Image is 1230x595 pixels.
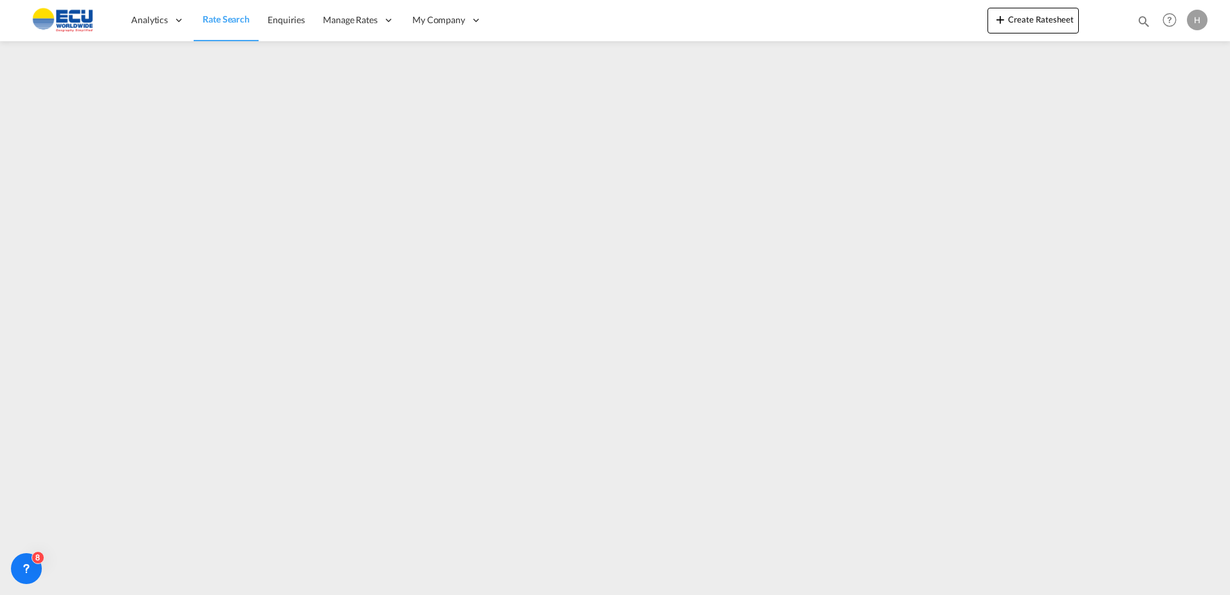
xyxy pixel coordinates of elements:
[323,14,378,26] span: Manage Rates
[268,14,305,25] span: Enquiries
[131,14,168,26] span: Analytics
[1187,10,1207,30] div: H
[987,8,1079,33] button: icon-plus 400-fgCreate Ratesheet
[1159,9,1180,31] span: Help
[19,6,106,35] img: 6cccb1402a9411edb762cf9624ab9cda.png
[1137,14,1151,33] div: icon-magnify
[1159,9,1187,32] div: Help
[412,14,465,26] span: My Company
[203,14,250,24] span: Rate Search
[1137,14,1151,28] md-icon: icon-magnify
[993,12,1008,27] md-icon: icon-plus 400-fg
